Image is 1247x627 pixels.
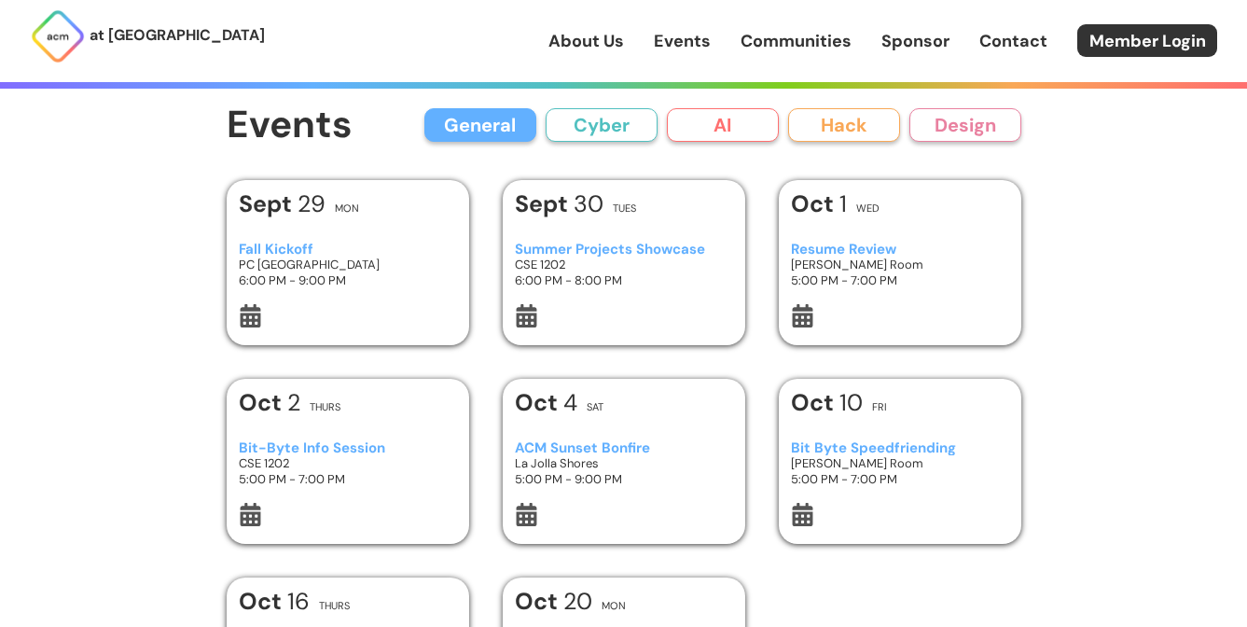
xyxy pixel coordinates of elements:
[227,104,353,146] h1: Events
[515,471,732,487] h3: 5:00 PM - 9:00 PM
[546,108,658,142] button: Cyber
[239,387,287,418] b: Oct
[791,242,1008,258] h3: Resume Review
[515,242,732,258] h3: Summer Projects Showcase
[515,387,563,418] b: Oct
[791,471,1008,487] h3: 5:00 PM - 7:00 PM
[239,471,456,487] h3: 5:00 PM - 7:00 PM
[30,8,265,64] a: at [GEOGRAPHIC_DATA]
[239,440,456,456] h3: Bit-Byte Info Session
[602,601,626,611] h2: Mon
[881,29,949,53] a: Sponsor
[239,188,298,219] b: Sept
[791,455,1008,471] h3: [PERSON_NAME] Room
[791,440,1008,456] h3: Bit Byte Speedfriending
[587,402,603,412] h2: Sat
[791,391,863,414] h1: 10
[30,8,86,64] img: ACM Logo
[335,203,359,214] h2: Mon
[515,391,577,414] h1: 4
[239,590,310,613] h1: 16
[654,29,711,53] a: Events
[515,192,603,216] h1: 30
[791,188,839,219] b: Oct
[791,192,847,216] h1: 1
[548,29,624,53] a: About Us
[791,257,1008,272] h3: [PERSON_NAME] Room
[239,192,326,216] h1: 29
[239,272,456,288] h3: 6:00 PM - 9:00 PM
[1077,24,1217,57] a: Member Login
[319,601,350,611] h2: Thurs
[239,586,287,617] b: Oct
[613,203,636,214] h2: Tues
[791,272,1008,288] h3: 5:00 PM - 7:00 PM
[856,203,880,214] h2: Wed
[239,242,456,258] h3: Fall Kickoff
[515,590,592,613] h1: 20
[872,402,887,412] h2: Fri
[909,108,1021,142] button: Design
[310,402,340,412] h2: Thurs
[239,257,456,272] h3: PC [GEOGRAPHIC_DATA]
[791,387,839,418] b: Oct
[741,29,852,53] a: Communities
[979,29,1047,53] a: Contact
[515,586,563,617] b: Oct
[239,391,300,414] h1: 2
[515,272,732,288] h3: 6:00 PM - 8:00 PM
[239,455,456,471] h3: CSE 1202
[424,108,536,142] button: General
[788,108,900,142] button: Hack
[515,257,732,272] h3: CSE 1202
[515,455,732,471] h3: La Jolla Shores
[667,108,779,142] button: AI
[515,440,732,456] h3: ACM Sunset Bonfire
[90,23,265,48] p: at [GEOGRAPHIC_DATA]
[515,188,574,219] b: Sept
